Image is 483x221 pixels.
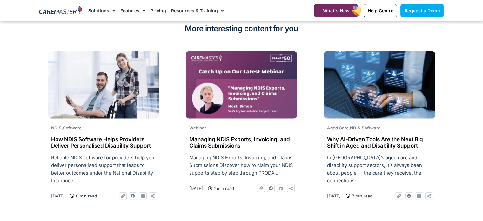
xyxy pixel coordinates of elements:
[48,51,159,119] img: smiley-man-woman-posing
[51,125,62,130] span: NDIS
[51,154,156,184] p: Reliable NDIS software for providers help you deliver personalised support that leads to better o...
[189,125,206,130] span: Webinar
[51,192,65,199] a: [DATE]
[51,193,65,198] time: [DATE]
[327,154,432,184] p: In [GEOGRAPHIC_DATA]’s aged care and disability support sectors, it’s always been about people — ...
[364,4,397,17] a: Help Centre
[314,4,358,17] a: What's New
[74,192,97,199] span: 6 min read
[404,8,440,13] span: Request a Demo
[362,125,380,130] span: Software
[327,193,341,198] time: [DATE]
[324,51,435,119] img: ai-roster-blog
[323,8,349,13] span: What's New
[189,185,203,192] a: [DATE]
[350,192,372,199] span: 7 min read
[39,24,444,34] h2: More interesting content for you
[327,125,380,130] span: , ,
[39,6,82,16] img: CareMaster Logo
[189,154,294,177] p: Managing NDIS Exports, Invoicing, and Claims Submissions Discover how to claim your NDIS supports...
[189,136,294,149] h2: Managing NDIS Exports, Invoicing, and Claims Submissions
[212,185,234,192] span: 1 min read
[367,8,393,13] span: Help Centre
[327,192,341,199] a: [DATE]
[400,4,444,17] a: Request a Demo
[327,136,432,149] h2: Why AI-Driven Tools Are the Next Big Shift in Aged and Disability Support
[186,51,297,119] img: Missed Webinar-18Jun2025_Website Thumb
[51,125,82,130] span: ,
[350,125,360,130] span: NDIS
[51,136,156,149] h2: How NDIS Software Helps Providers Deliver Personalised Disability Support
[189,186,203,191] time: [DATE]
[63,125,82,130] span: Software
[327,125,349,130] span: Aged Care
